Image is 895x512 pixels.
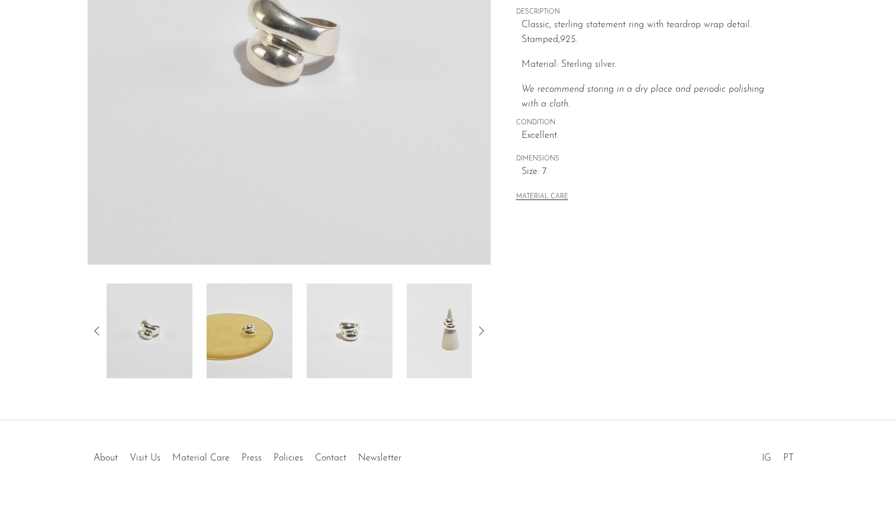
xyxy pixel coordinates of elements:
[172,453,230,463] a: Material Care
[521,85,764,110] i: We recommend storing in a dry place and periodic polishing with a cloth.
[521,165,783,180] span: Size: 7
[783,453,794,463] a: PT
[107,284,192,378] img: Teardrop Wrap Ring
[516,154,783,165] span: DIMENSIONS
[516,193,568,202] button: MATERIAL CARE
[560,35,577,44] em: 925.
[130,453,160,463] a: Visit Us
[273,453,303,463] a: Policies
[521,128,783,144] span: Excellent.
[88,444,407,466] ul: Quick links
[407,284,492,378] img: Teardrop Wrap Ring
[94,453,118,463] a: About
[521,57,783,73] p: Material: Sterling silver.
[521,18,783,48] p: Classic, sterling statement ring with teardrop wrap detail. Stamped,
[762,453,771,463] a: IG
[516,118,783,128] span: CONDITION
[242,453,262,463] a: Press
[315,453,346,463] a: Contact
[207,284,292,378] img: Teardrop Wrap Ring
[756,444,800,466] ul: Social Medias
[307,284,392,378] img: Teardrop Wrap Ring
[516,7,783,18] span: DESCRIPTION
